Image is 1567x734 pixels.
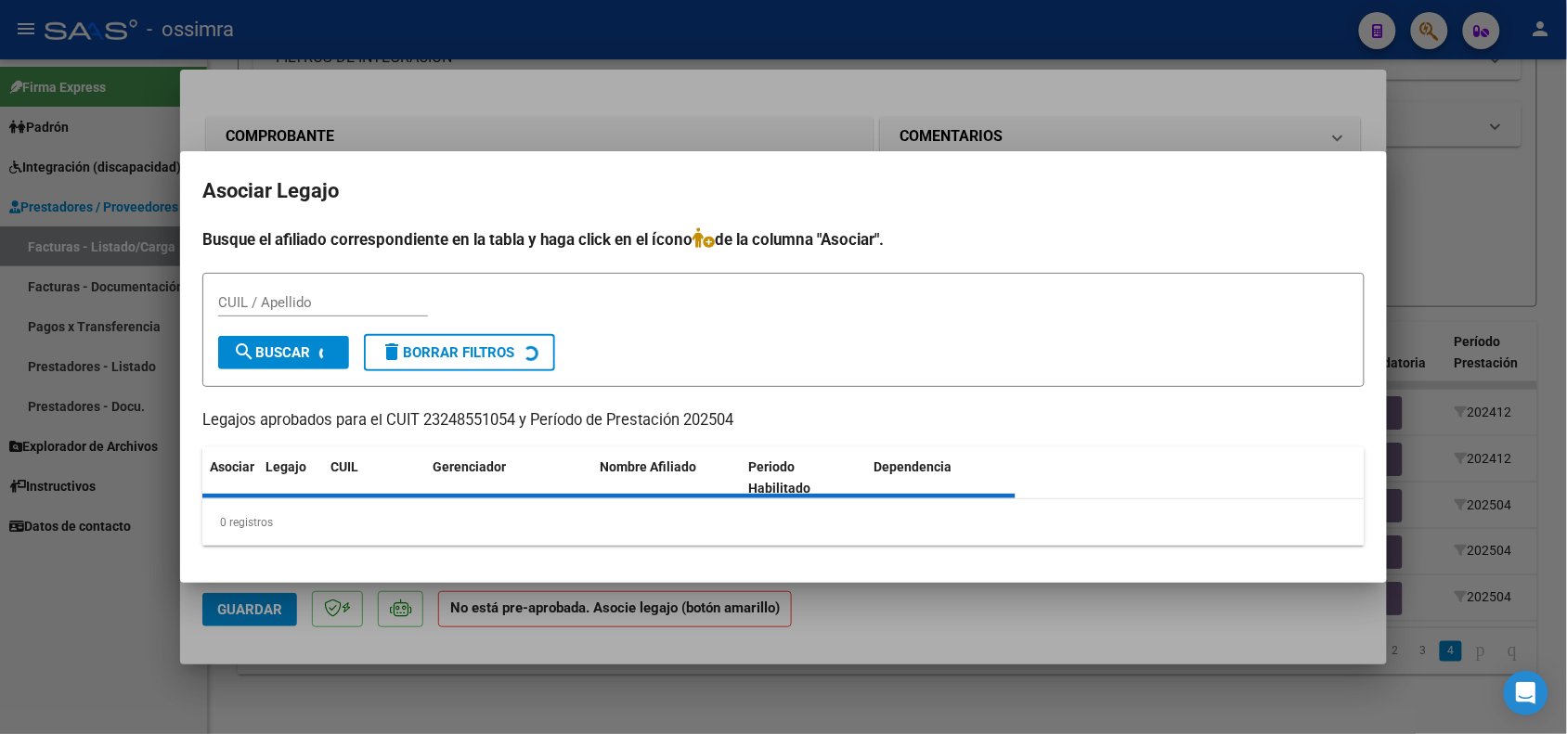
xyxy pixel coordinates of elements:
[202,447,258,509] datatable-header-cell: Asociar
[202,174,1365,209] h2: Asociar Legajo
[330,459,358,474] span: CUIL
[265,459,306,474] span: Legajo
[600,459,696,474] span: Nombre Afiliado
[425,447,592,509] datatable-header-cell: Gerenciador
[233,341,255,363] mat-icon: search
[742,447,867,509] datatable-header-cell: Periodo Habilitado
[433,459,506,474] span: Gerenciador
[258,447,323,509] datatable-header-cell: Legajo
[381,344,514,361] span: Borrar Filtros
[218,336,349,369] button: Buscar
[749,459,811,496] span: Periodo Habilitado
[202,227,1365,251] h4: Busque el afiliado correspondiente en la tabla y haga click en el ícono de la columna "Asociar".
[210,459,254,474] span: Asociar
[202,409,1365,432] p: Legajos aprobados para el CUIT 23248551054 y Período de Prestación 202504
[323,447,425,509] datatable-header-cell: CUIL
[874,459,952,474] span: Dependencia
[867,447,1017,509] datatable-header-cell: Dependencia
[364,334,555,371] button: Borrar Filtros
[381,341,403,363] mat-icon: delete
[1504,671,1548,715] div: Open Intercom Messenger
[233,344,310,361] span: Buscar
[202,499,1365,546] div: 0 registros
[592,447,742,509] datatable-header-cell: Nombre Afiliado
